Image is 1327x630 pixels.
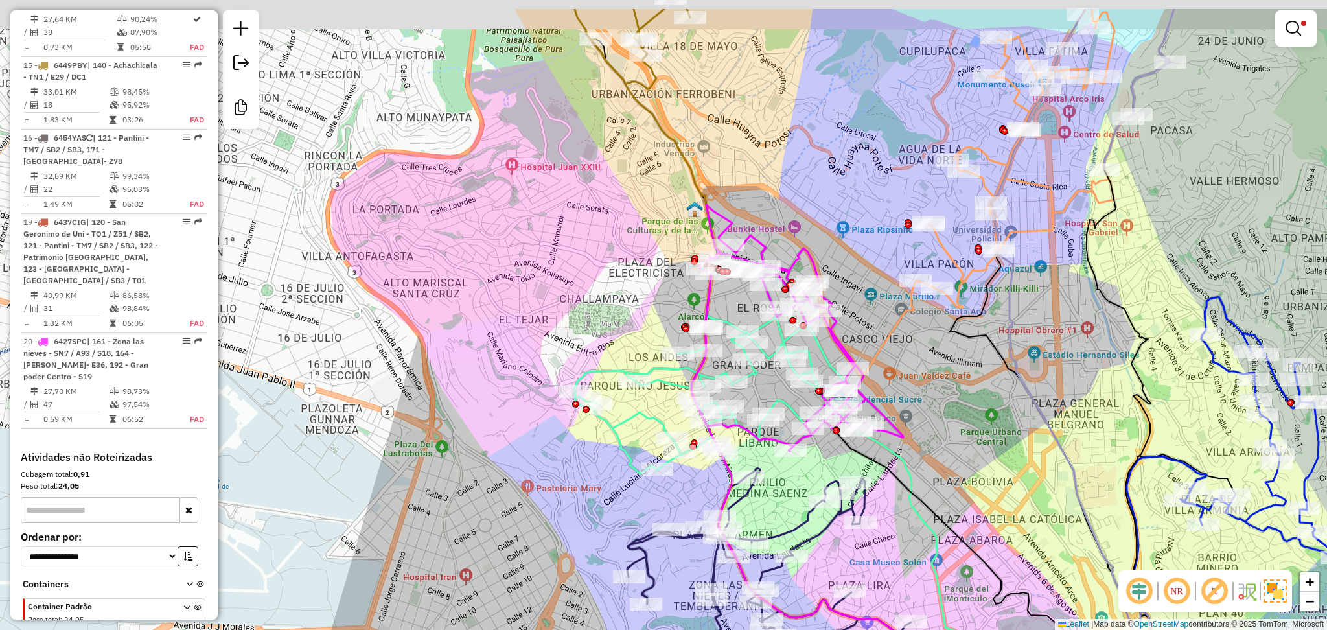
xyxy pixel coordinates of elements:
[1124,576,1155,607] span: Ocultar deslocamento
[43,170,109,183] td: 32,89 KM
[23,26,30,39] td: /
[122,198,176,211] td: 05:02
[23,336,148,381] span: | 161 - Zona las nieves - SN7 / A93 / S18, 164 - [PERSON_NAME]- E36, 192 - Gran poder Centro - S19
[43,302,109,315] td: 31
[110,172,119,180] i: % de utilização do peso
[30,388,38,395] i: Distância Total
[43,385,109,398] td: 27,70 KM
[43,13,117,26] td: 27,64 KM
[1091,620,1093,629] span: |
[193,16,201,23] i: Rota otimizada
[130,41,190,54] td: 05:58
[122,183,176,196] td: 95,03%
[122,170,176,183] td: 99,34%
[30,292,38,299] i: Distância Total
[21,451,207,463] h4: Atividades não Roteirizadas
[1236,581,1257,601] img: Fluxo de ruas
[23,133,149,166] span: 16 -
[189,41,205,54] td: FAD
[21,529,207,544] label: Ordenar por:
[54,336,87,346] span: 6427SPC
[1199,576,1230,607] span: Exibir rótulo
[117,16,127,23] i: % de utilização do peso
[1055,619,1327,630] div: Map data © contributors,© 2025 TomTom, Microsoft
[1300,572,1319,592] a: Zoom in
[23,217,158,285] span: | 120 - San Geronimo de Uni - TO1 / Z51 / SB2, 121 - Pantini - TM7 / SB2 / SB3, 122 - Patrimonio ...
[1301,21,1306,26] span: Filtro Ativo
[23,413,30,426] td: =
[194,134,202,141] em: Rota exportada
[183,218,190,226] em: Opções
[122,398,176,411] td: 97,54%
[73,469,89,479] strong: 0,91
[54,217,86,227] span: 6437CIG
[30,401,38,408] i: Total de Atividades
[43,198,109,211] td: 1,49 KM
[110,116,116,124] i: Tempo total em rota
[178,546,198,566] button: Ordem crescente
[21,480,207,492] div: Peso total:
[1134,620,1189,629] a: OpenStreetMap
[686,201,703,218] img: Montes
[228,50,254,79] a: Exportar sessão
[30,16,38,23] i: Distância Total
[23,60,157,82] span: | 140 - Achachicala - TN1 / E29 / DC1
[23,198,30,211] td: =
[43,289,109,302] td: 40,99 KM
[122,302,176,315] td: 98,84%
[23,336,148,381] span: 20 -
[110,88,119,96] i: % de utilização do peso
[110,320,116,327] i: Tempo total em rota
[43,41,117,54] td: 0,73 KM
[54,60,87,70] span: 6449PBY
[30,185,38,193] i: Total de Atividades
[122,86,176,99] td: 98,45%
[28,601,168,612] span: Container Padrão
[21,469,207,480] div: Cubagem total:
[122,413,176,426] td: 06:52
[43,398,109,411] td: 47
[43,99,109,111] td: 18
[183,134,190,141] em: Opções
[228,16,254,45] a: Nova sessão e pesquisa
[110,401,119,408] i: % de utilização da cubagem
[194,337,202,345] em: Rota exportada
[110,415,116,423] i: Tempo total em rota
[122,289,176,302] td: 86,58%
[117,43,124,51] i: Tempo total em rota
[43,413,109,426] td: 0,59 KM
[110,200,116,208] i: Tempo total em rota
[194,218,202,226] em: Rota exportada
[122,317,176,330] td: 06:05
[110,292,119,299] i: % de utilização do peso
[43,86,109,99] td: 33,01 KM
[110,388,119,395] i: % de utilização do peso
[110,185,119,193] i: % de utilização da cubagem
[60,615,62,624] span: :
[23,41,30,54] td: =
[28,615,60,624] span: Peso total
[122,99,176,111] td: 95,92%
[130,26,190,39] td: 87,90%
[58,481,79,491] strong: 24,05
[23,183,30,196] td: /
[110,305,119,312] i: % de utilização da cubagem
[23,302,30,315] td: /
[228,95,254,124] a: Criar modelo
[43,113,109,126] td: 1,83 KM
[1306,574,1314,590] span: +
[176,198,205,211] td: FAD
[23,577,169,591] span: Containers
[194,61,202,69] em: Rota exportada
[43,183,109,196] td: 22
[130,13,190,26] td: 90,24%
[1161,576,1192,607] span: Ocultar NR
[110,101,119,109] i: % de utilização da cubagem
[86,134,93,142] i: Veículo já utilizado nesta sessão
[30,172,38,180] i: Distância Total
[43,26,117,39] td: 38
[117,29,127,36] i: % de utilização da cubagem
[176,113,205,126] td: FAD
[23,60,157,82] span: 15 -
[122,385,176,398] td: 98,73%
